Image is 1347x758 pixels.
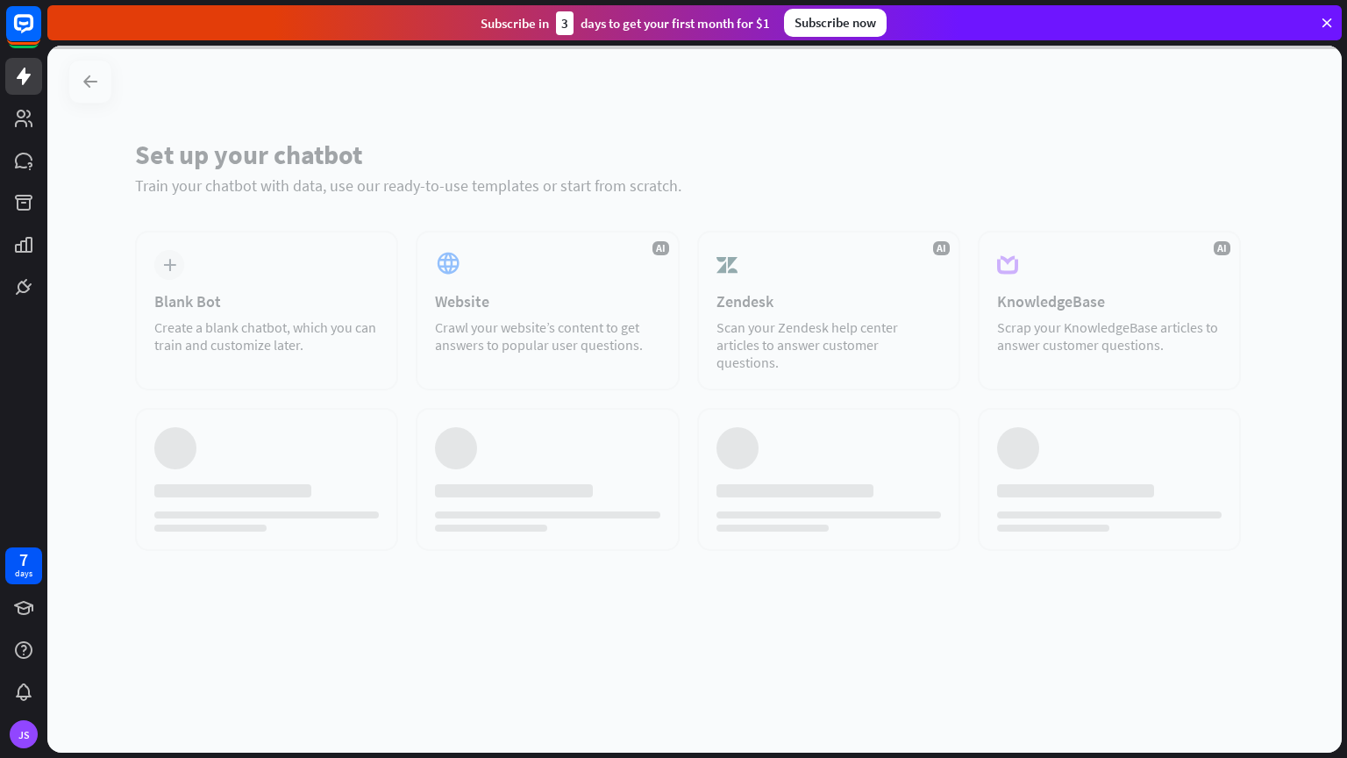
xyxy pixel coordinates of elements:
div: Subscribe in days to get your first month for $1 [481,11,770,35]
div: 3 [556,11,574,35]
div: Subscribe now [784,9,887,37]
a: 7 days [5,547,42,584]
div: 7 [19,552,28,568]
div: days [15,568,32,580]
div: JS [10,720,38,748]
